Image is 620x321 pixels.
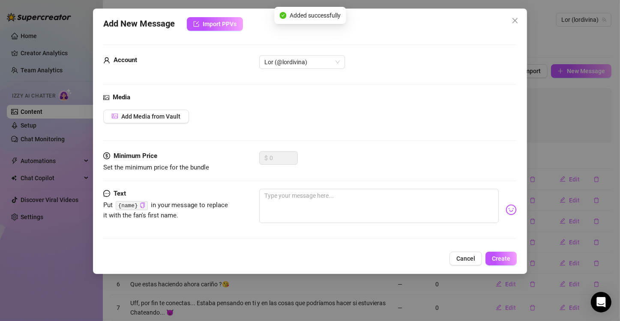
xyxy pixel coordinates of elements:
span: user [103,55,110,65]
span: Lor (@lordivina) [264,56,340,68]
span: Import PPVs [203,21,237,27]
span: message [103,189,110,199]
span: copy [140,202,145,208]
span: Add New Message [103,17,175,31]
strong: Minimum Price [114,152,157,160]
button: Create [485,252,517,265]
span: picture [112,113,118,119]
span: Added successfully [290,11,341,20]
button: Cancel [449,252,482,265]
span: Set the minimum price for the bundle [103,163,209,171]
span: picture [103,92,109,103]
span: import [193,21,199,27]
span: check-circle [279,12,286,19]
span: Create [492,255,510,262]
code: {name} [116,201,148,210]
div: Open Intercom Messenger [591,292,611,312]
button: Close [508,14,522,27]
strong: Text [114,190,126,197]
span: Cancel [456,255,475,262]
strong: Account [114,56,137,64]
button: Add Media from Vault [103,110,189,123]
span: Add Media from Vault [121,113,180,120]
strong: Media [113,93,130,101]
span: close [512,17,518,24]
span: Close [508,17,522,24]
span: dollar [103,151,110,161]
span: Put in your message to replace it with the fan's first name. [103,201,228,219]
button: Import PPVs [187,17,243,31]
button: Click to Copy [140,202,145,208]
img: svg%3e [506,204,517,215]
